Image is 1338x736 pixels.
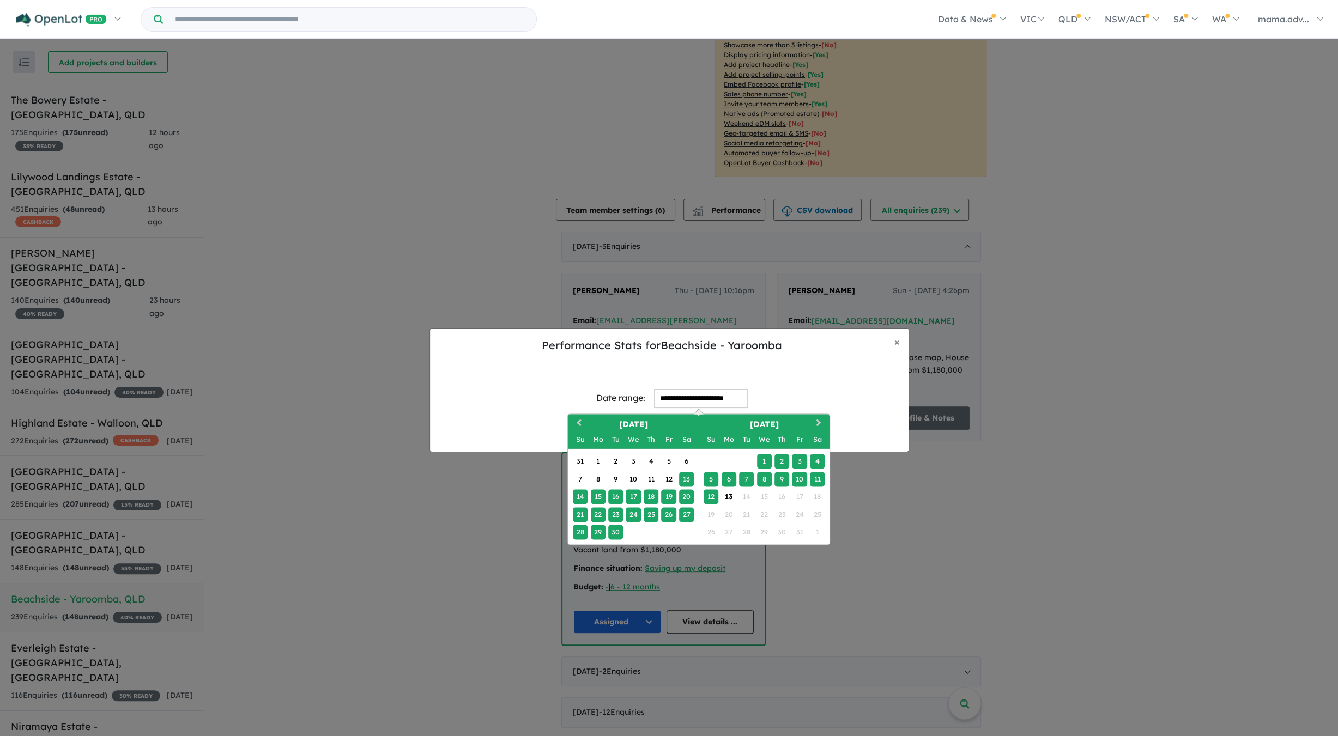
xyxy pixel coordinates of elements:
div: Choose Sunday, September 14th, 2025 [573,489,588,504]
div: Not available Saturday, November 1st, 2025 [809,525,824,539]
div: Month September, 2025 [571,452,695,540]
div: Choose Tuesday, September 2nd, 2025 [608,454,622,469]
div: Not available Tuesday, October 14th, 2025 [739,489,754,504]
div: Not available Saturday, October 18th, 2025 [809,489,824,504]
h2: [DATE] [699,418,830,431]
div: Choose Saturday, October 4th, 2025 [809,454,824,469]
h5: Performance Stats for Beachside - Yaroomba [439,337,886,354]
div: Choose Thursday, September 25th, 2025 [643,507,658,521]
div: Choose Thursday, September 18th, 2025 [643,489,658,504]
div: Choose Thursday, October 9th, 2025 [774,471,789,486]
button: Previous Month [569,415,586,433]
div: Not available Wednesday, October 22nd, 2025 [756,507,771,521]
div: Choose Friday, September 26th, 2025 [661,507,676,521]
div: Choose Saturday, September 20th, 2025 [679,489,693,504]
div: Choose Wednesday, September 24th, 2025 [626,507,640,521]
div: Monday [590,432,605,447]
div: Choose Monday, September 15th, 2025 [590,489,605,504]
div: Wednesday [756,432,771,447]
div: Tuesday [739,432,754,447]
input: Try estate name, suburb, builder or developer [165,8,534,31]
div: Not available Wednesday, October 15th, 2025 [756,489,771,504]
div: Choose Wednesday, October 8th, 2025 [756,471,771,486]
div: Choose Wednesday, October 1st, 2025 [756,454,771,469]
span: mama.adv... [1258,14,1309,25]
div: Not available Tuesday, October 28th, 2025 [739,525,754,539]
div: Choose Wednesday, September 17th, 2025 [626,489,640,504]
div: Not available Monday, October 20th, 2025 [721,507,736,521]
div: Thursday [643,432,658,447]
div: Not available Wednesday, October 29th, 2025 [756,525,771,539]
div: Choose Thursday, September 4th, 2025 [643,454,658,469]
div: Date range: [596,391,645,405]
div: Choose Date [567,413,830,545]
div: Choose Wednesday, September 10th, 2025 [626,471,640,486]
div: Choose Friday, October 10th, 2025 [792,471,807,486]
div: Choose Tuesday, September 16th, 2025 [608,489,622,504]
div: Friday [661,432,676,447]
div: Choose Tuesday, September 30th, 2025 [608,525,622,539]
div: Choose Monday, September 29th, 2025 [590,525,605,539]
div: Tuesday [608,432,622,447]
div: Wednesday [626,432,640,447]
div: Sunday [573,432,588,447]
div: Choose Tuesday, September 23rd, 2025 [608,507,622,521]
div: Not available Thursday, October 30th, 2025 [774,525,789,539]
div: Choose Monday, October 6th, 2025 [721,471,736,486]
div: Choose Sunday, October 12th, 2025 [704,489,718,504]
div: Choose Tuesday, October 7th, 2025 [739,471,754,486]
div: Choose Saturday, September 13th, 2025 [679,471,693,486]
div: Choose Thursday, October 2nd, 2025 [774,454,789,469]
div: Not available Thursday, October 16th, 2025 [774,489,789,504]
div: Not available Friday, October 31st, 2025 [792,525,807,539]
div: Choose Friday, October 3rd, 2025 [792,454,807,469]
div: Choose Friday, September 5th, 2025 [661,454,676,469]
div: Saturday [679,432,693,447]
div: Choose Saturday, October 11th, 2025 [809,471,824,486]
div: Choose Friday, September 19th, 2025 [661,489,676,504]
div: Not available Friday, October 24th, 2025 [792,507,807,521]
div: Choose Saturday, September 6th, 2025 [679,454,693,469]
div: Choose Sunday, September 28th, 2025 [573,525,588,539]
div: Choose Sunday, October 5th, 2025 [704,471,718,486]
div: Choose Wednesday, September 3rd, 2025 [626,454,640,469]
img: Openlot PRO Logo White [16,13,107,27]
div: Choose Monday, September 8th, 2025 [590,471,605,486]
div: Not available Sunday, October 19th, 2025 [704,507,718,521]
div: Saturday [809,432,824,447]
div: Thursday [774,432,789,447]
div: Choose Saturday, September 27th, 2025 [679,507,693,521]
div: Choose Sunday, September 7th, 2025 [573,471,588,486]
div: Not available Thursday, October 23rd, 2025 [774,507,789,521]
button: Next Month [811,415,828,433]
div: Choose Sunday, September 21st, 2025 [573,507,588,521]
div: Choose Tuesday, September 9th, 2025 [608,471,622,486]
h2: [DATE] [568,418,699,431]
div: Not available Tuesday, October 21st, 2025 [739,507,754,521]
div: Choose Sunday, August 31st, 2025 [573,454,588,469]
div: Not available Sunday, October 26th, 2025 [704,525,718,539]
div: Month October, 2025 [702,452,826,540]
div: Not available Friday, October 17th, 2025 [792,489,807,504]
div: Not available Saturday, October 25th, 2025 [809,507,824,521]
div: Sunday [704,432,718,447]
div: Not available Monday, October 27th, 2025 [721,525,736,539]
div: Friday [792,432,807,447]
div: Choose Monday, October 13th, 2025 [721,489,736,504]
div: Choose Monday, September 1st, 2025 [590,454,605,469]
div: Choose Monday, September 22nd, 2025 [590,507,605,521]
div: Choose Friday, September 12th, 2025 [661,471,676,486]
span: × [894,336,900,348]
div: Monday [721,432,736,447]
div: Choose Thursday, September 11th, 2025 [643,471,658,486]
